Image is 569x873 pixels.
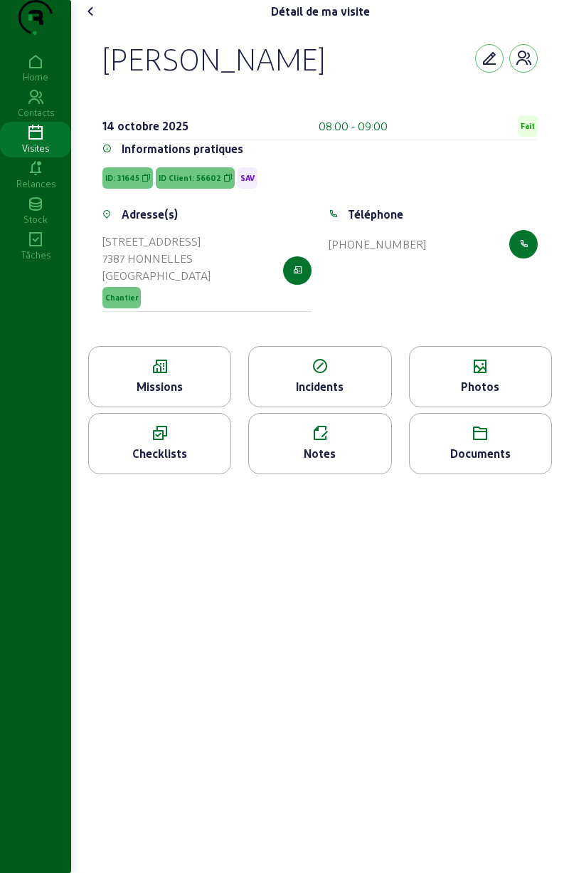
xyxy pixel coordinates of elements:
div: Missions [89,378,230,395]
div: Checklists [89,445,230,462]
div: [PERSON_NAME] [102,40,325,77]
div: [PHONE_NUMBER] [329,236,426,253]
div: Informations pratiques [122,140,243,157]
div: 08:00 - 09:00 [319,117,388,135]
span: Fait [521,121,535,131]
div: Téléphone [348,206,403,223]
span: ID Client: 56602 [159,173,221,183]
span: SAV [240,173,255,183]
span: ID: 31645 [105,173,139,183]
div: Adresse(s) [122,206,178,223]
div: [STREET_ADDRESS] [102,233,211,250]
div: 14 octobre 2025 [102,117,188,135]
span: Chantier [105,293,138,303]
div: Détail de ma visite [271,3,370,20]
div: [GEOGRAPHIC_DATA] [102,267,211,284]
div: Photos [410,378,551,395]
div: Documents [410,445,551,462]
div: Notes [249,445,390,462]
div: 7387 HONNELLES [102,250,211,267]
div: Incidents [249,378,390,395]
